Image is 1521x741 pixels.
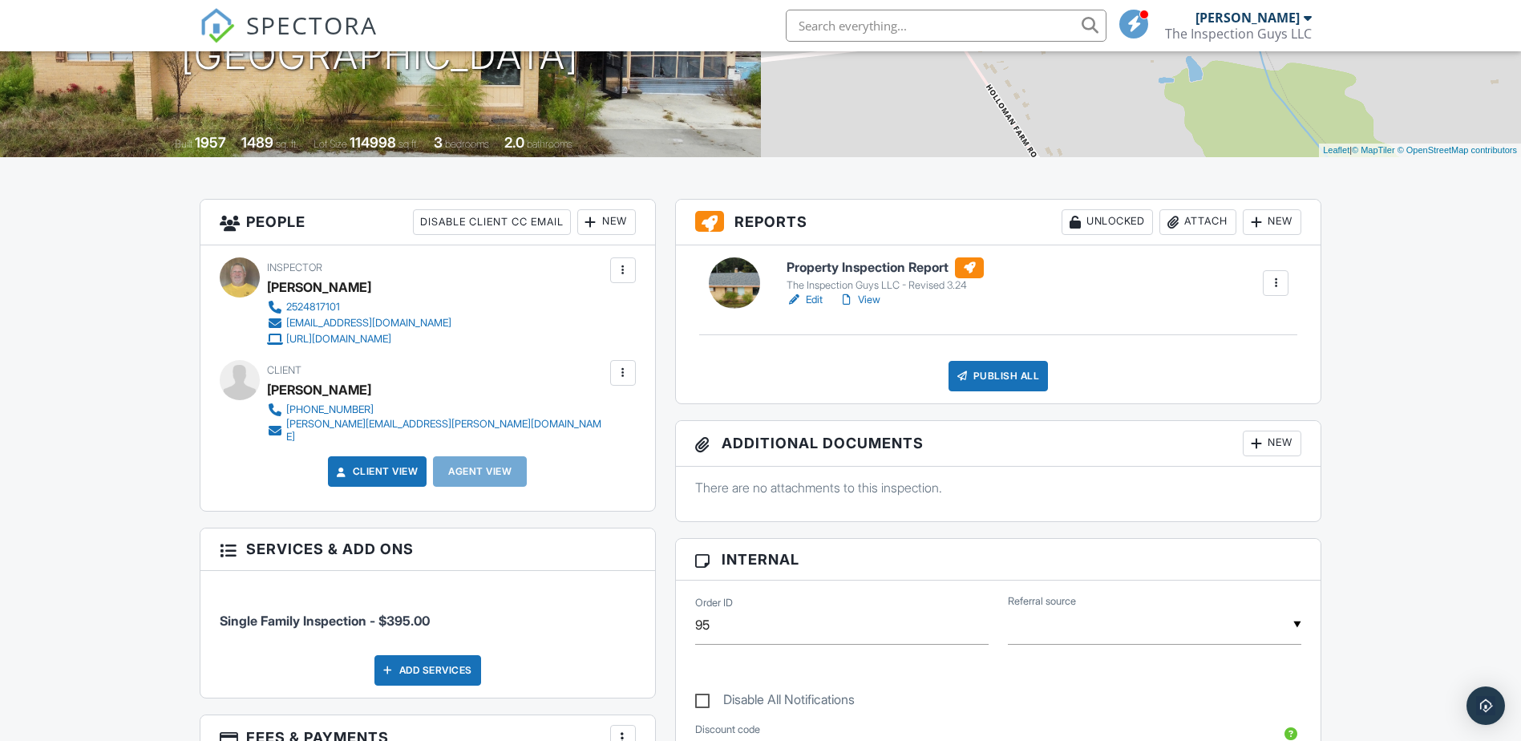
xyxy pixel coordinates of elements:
label: Referral source [1008,594,1076,609]
div: [PERSON_NAME][EMAIL_ADDRESS][PERSON_NAME][DOMAIN_NAME] [286,418,606,443]
a: © MapTiler [1352,145,1395,155]
div: The Inspection Guys LLC - Revised 3.24 [787,279,984,292]
span: sq. ft. [276,138,298,150]
h6: Property Inspection Report [787,257,984,278]
a: 2524817101 [267,299,451,315]
h3: Additional Documents [676,421,1321,467]
div: | [1319,144,1521,157]
h3: People [200,200,655,245]
h3: Internal [676,539,1321,581]
div: New [1243,431,1301,456]
div: [PERSON_NAME] [267,275,371,299]
a: [PHONE_NUMBER] [267,402,606,418]
div: Open Intercom Messenger [1466,686,1505,725]
a: View [839,292,880,308]
div: Publish All [949,361,1049,391]
span: Lot Size [314,138,347,150]
h3: Services & Add ons [200,528,655,570]
label: Order ID [695,596,733,610]
div: 1489 [241,134,273,151]
label: Disable All Notifications [695,692,855,712]
h3: Reports [676,200,1321,245]
span: bathrooms [527,138,572,150]
div: New [577,209,636,235]
span: SPECTORA [246,8,378,42]
div: 1957 [195,134,226,151]
div: New [1243,209,1301,235]
div: [PERSON_NAME] [267,378,371,402]
a: SPECTORA [200,22,378,55]
div: Add Services [374,655,481,686]
span: Single Family Inspection - $395.00 [220,613,430,629]
div: 2.0 [504,134,524,151]
div: [PHONE_NUMBER] [286,403,374,416]
label: Discount code [695,723,760,737]
a: Leaflet [1323,145,1349,155]
span: Built [175,138,192,150]
a: [PERSON_NAME][EMAIL_ADDRESS][PERSON_NAME][DOMAIN_NAME] [267,418,606,443]
a: [URL][DOMAIN_NAME] [267,331,451,347]
div: [PERSON_NAME] [1195,10,1300,26]
a: © OpenStreetMap contributors [1398,145,1517,155]
div: 3 [434,134,443,151]
a: Property Inspection Report The Inspection Guys LLC - Revised 3.24 [787,257,984,293]
a: Client View [334,464,419,480]
div: Attach [1159,209,1236,235]
p: There are no attachments to this inspection. [695,479,1302,496]
div: 114998 [350,134,396,151]
div: The Inspection Guys LLC [1165,26,1312,42]
div: Unlocked [1062,209,1153,235]
span: sq.ft. [398,138,419,150]
span: Inspector [267,261,322,273]
img: The Best Home Inspection Software - Spectora [200,8,235,43]
div: Disable Client CC Email [413,209,571,235]
div: 2524817101 [286,301,340,314]
input: Search everything... [786,10,1106,42]
li: Service: Single Family Inspection [220,583,636,642]
span: bedrooms [445,138,489,150]
a: Edit [787,292,823,308]
a: [EMAIL_ADDRESS][DOMAIN_NAME] [267,315,451,331]
div: [URL][DOMAIN_NAME] [286,333,391,346]
span: Client [267,364,301,376]
div: [EMAIL_ADDRESS][DOMAIN_NAME] [286,317,451,330]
